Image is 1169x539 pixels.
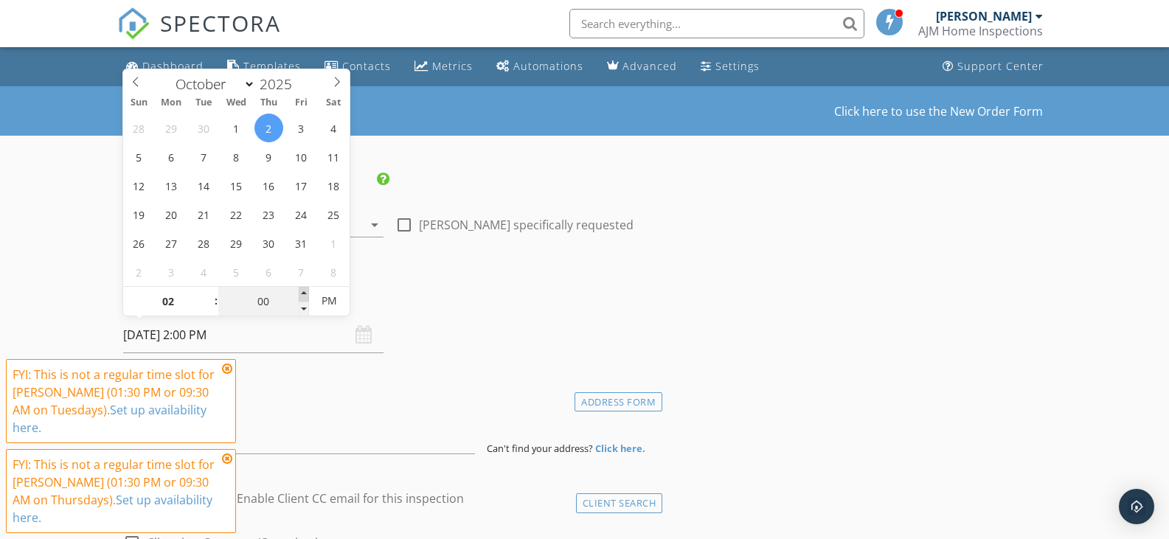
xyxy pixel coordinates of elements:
[254,142,283,171] span: October 9, 2025
[13,402,207,436] a: Set up availability here.
[957,59,1044,73] div: Support Center
[569,9,864,38] input: Search everything...
[123,317,384,353] input: Select date
[695,53,766,80] a: Settings
[123,418,475,454] input: Address Search
[255,74,304,94] input: Year
[317,98,350,108] span: Sat
[222,114,251,142] span: October 1, 2025
[117,20,281,51] a: SPECTORA
[319,257,348,286] span: November 8, 2025
[190,200,218,229] span: October 21, 2025
[252,98,285,108] span: Thu
[319,229,348,257] span: November 1, 2025
[254,229,283,257] span: October 30, 2025
[622,59,677,73] div: Advanced
[513,59,583,73] div: Automations
[419,218,634,232] label: [PERSON_NAME] specifically requested
[342,59,391,73] div: Contacts
[214,286,218,316] span: :
[125,200,153,229] span: October 19, 2025
[120,53,209,80] a: Dashboard
[221,53,307,80] a: Templates
[237,491,464,506] label: Enable Client CC email for this inspection
[190,229,218,257] span: October 28, 2025
[487,442,593,455] span: Can't find your address?
[157,142,186,171] span: October 6, 2025
[160,7,281,38] span: SPECTORA
[190,142,218,171] span: October 7, 2025
[190,257,218,286] span: November 4, 2025
[490,53,589,80] a: Automations (Basic)
[287,229,316,257] span: October 31, 2025
[254,200,283,229] span: October 23, 2025
[287,114,316,142] span: October 3, 2025
[319,200,348,229] span: October 25, 2025
[220,98,252,108] span: Wed
[309,286,350,316] span: Click to toggle
[254,171,283,200] span: October 16, 2025
[432,59,473,73] div: Metrics
[287,171,316,200] span: October 17, 2025
[155,98,187,108] span: Mon
[157,257,186,286] span: November 3, 2025
[254,114,283,142] span: October 2, 2025
[142,59,204,73] div: Dashboard
[287,257,316,286] span: November 7, 2025
[13,366,218,437] div: FYI: This is not a regular time slot for [PERSON_NAME] (01:30 PM or 09:30 AM on Tuesdays).
[937,53,1050,80] a: Support Center
[319,114,348,142] span: October 4, 2025
[595,442,645,455] strong: Click here.
[123,389,657,408] h4: Location
[125,171,153,200] span: October 12, 2025
[319,142,348,171] span: October 11, 2025
[125,114,153,142] span: September 28, 2025
[125,229,153,257] span: October 26, 2025
[190,171,218,200] span: October 14, 2025
[287,200,316,229] span: October 24, 2025
[1119,489,1154,524] div: Open Intercom Messenger
[918,24,1043,38] div: AJM Home Inspections
[366,216,384,234] i: arrow_drop_down
[222,200,251,229] span: October 22, 2025
[187,98,220,108] span: Tue
[125,142,153,171] span: October 5, 2025
[834,105,1043,117] a: Click here to use the New Order Form
[319,53,397,80] a: Contacts
[576,493,663,513] div: Client Search
[243,59,301,73] div: Templates
[319,171,348,200] span: October 18, 2025
[222,171,251,200] span: October 15, 2025
[254,257,283,286] span: November 6, 2025
[222,257,251,286] span: November 5, 2025
[157,229,186,257] span: October 27, 2025
[715,59,760,73] div: Settings
[123,288,657,307] h4: Date/Time
[157,114,186,142] span: September 29, 2025
[285,98,317,108] span: Fri
[13,456,218,526] div: FYI: This is not a regular time slot for [PERSON_NAME] (01:30 PM or 09:30 AM on Thursdays).
[117,7,150,40] img: The Best Home Inspection Software - Spectora
[125,257,153,286] span: November 2, 2025
[157,200,186,229] span: October 20, 2025
[222,142,251,171] span: October 8, 2025
[287,142,316,171] span: October 10, 2025
[157,171,186,200] span: October 13, 2025
[222,229,251,257] span: October 29, 2025
[190,114,218,142] span: September 30, 2025
[409,53,479,80] a: Metrics
[601,53,683,80] a: Advanced
[936,9,1032,24] div: [PERSON_NAME]
[575,392,662,412] div: Address Form
[123,98,156,108] span: Sun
